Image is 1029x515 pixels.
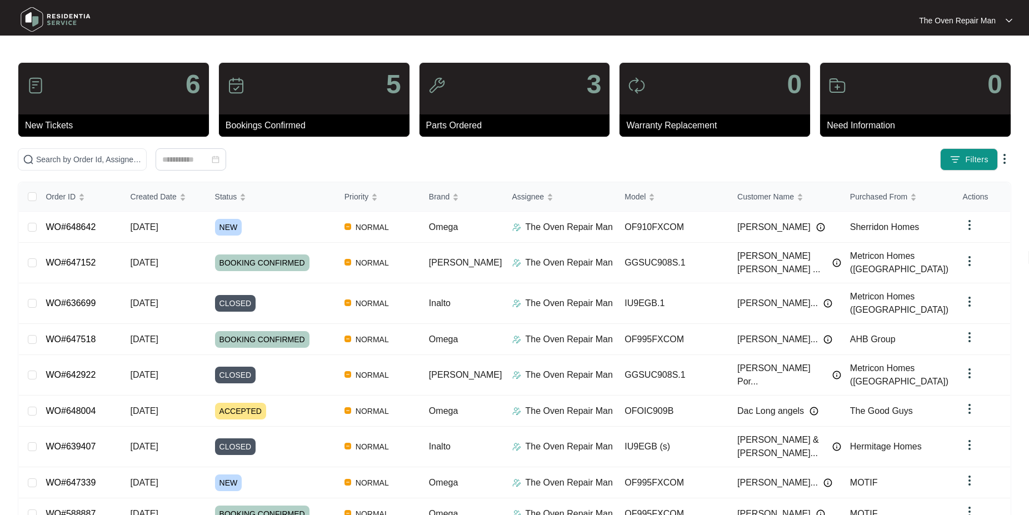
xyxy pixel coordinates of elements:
span: [DATE] [131,370,158,379]
img: Assigner Icon [512,442,521,451]
span: Metricon Homes ([GEOGRAPHIC_DATA]) [850,251,948,274]
a: WO#647152 [46,258,96,267]
img: Info icon [816,223,825,232]
p: The Oven Repair Man [526,297,613,310]
a: WO#648004 [46,406,96,416]
img: filter icon [950,154,961,165]
a: WO#647339 [46,478,96,487]
span: AHB Group [850,334,896,344]
span: CLOSED [215,438,256,455]
th: Status [206,182,336,212]
span: [DATE] [131,258,158,267]
th: Order ID [37,182,121,212]
img: Vercel Logo [344,259,351,266]
img: dropdown arrow [1006,18,1012,23]
th: Model [616,182,728,212]
img: Info icon [832,371,841,379]
span: ACCEPTED [215,403,266,419]
img: Info icon [832,258,841,267]
span: Inalto [429,298,451,308]
span: [PERSON_NAME] [429,258,502,267]
p: 6 [186,71,201,98]
th: Priority [336,182,420,212]
img: Assigner Icon [512,299,521,308]
span: MOTIF [850,478,878,487]
span: [DATE] [131,222,158,232]
p: Bookings Confirmed [226,119,409,132]
img: Vercel Logo [344,223,351,230]
span: [DATE] [131,298,158,308]
a: WO#639407 [46,442,96,451]
img: dropdown arrow [963,367,976,380]
span: Sherridon Homes [850,222,920,232]
td: IU9EGB.1 [616,283,728,324]
th: Brand [420,182,503,212]
td: GGSUC908S.1 [616,243,728,283]
a: WO#636699 [46,298,96,308]
span: Priority [344,191,369,203]
span: NORMAL [351,221,393,234]
p: The Oven Repair Man [526,476,613,489]
span: Hermitage Homes [850,442,922,451]
span: CLOSED [215,367,256,383]
img: Assigner Icon [512,335,521,344]
img: dropdown arrow [963,402,976,416]
span: Omega [429,334,458,344]
img: Assigner Icon [512,223,521,232]
span: [DATE] [131,334,158,344]
span: [DATE] [131,406,158,416]
span: NEW [215,219,242,236]
td: OF995FXCOM [616,467,728,498]
p: 0 [787,71,802,98]
img: Vercel Logo [344,443,351,449]
p: The Oven Repair Man [526,333,613,346]
span: [PERSON_NAME] [737,221,811,234]
span: [PERSON_NAME]... [737,333,818,346]
p: New Tickets [25,119,209,132]
img: Vercel Logo [344,479,351,486]
span: NORMAL [351,476,393,489]
span: NORMAL [351,404,393,418]
img: Assigner Icon [512,407,521,416]
th: Assignee [503,182,616,212]
p: The Oven Repair Man [526,368,613,382]
span: Customer Name [737,191,794,203]
th: Purchased From [841,182,954,212]
td: IU9EGB (s) [616,427,728,467]
p: 5 [386,71,401,98]
span: Dac Long angels [737,404,804,418]
span: Purchased From [850,191,907,203]
img: icon [428,77,446,94]
span: [PERSON_NAME]... [737,476,818,489]
td: GGSUC908S.1 [616,355,728,396]
p: Parts Ordered [426,119,610,132]
span: Inalto [429,442,451,451]
span: Created Date [131,191,177,203]
span: Brand [429,191,449,203]
span: Status [215,191,237,203]
span: BOOKING CONFIRMED [215,331,309,348]
span: Omega [429,222,458,232]
p: 3 [587,71,602,98]
p: Need Information [827,119,1011,132]
img: dropdown arrow [963,295,976,308]
a: WO#647518 [46,334,96,344]
img: Info icon [832,442,841,451]
span: NORMAL [351,333,393,346]
img: icon [828,77,846,94]
th: Customer Name [728,182,841,212]
img: Info icon [810,407,818,416]
p: Warranty Replacement [626,119,810,132]
img: dropdown arrow [963,218,976,232]
img: icon [227,77,245,94]
img: residentia service logo [17,3,94,36]
img: Vercel Logo [344,299,351,306]
img: Assigner Icon [512,478,521,487]
span: Assignee [512,191,545,203]
p: The Oven Repair Man [526,404,613,418]
span: NORMAL [351,440,393,453]
img: Vercel Logo [344,371,351,378]
p: The Oven Repair Man [919,15,996,26]
img: dropdown arrow [998,152,1011,166]
span: [DATE] [131,442,158,451]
